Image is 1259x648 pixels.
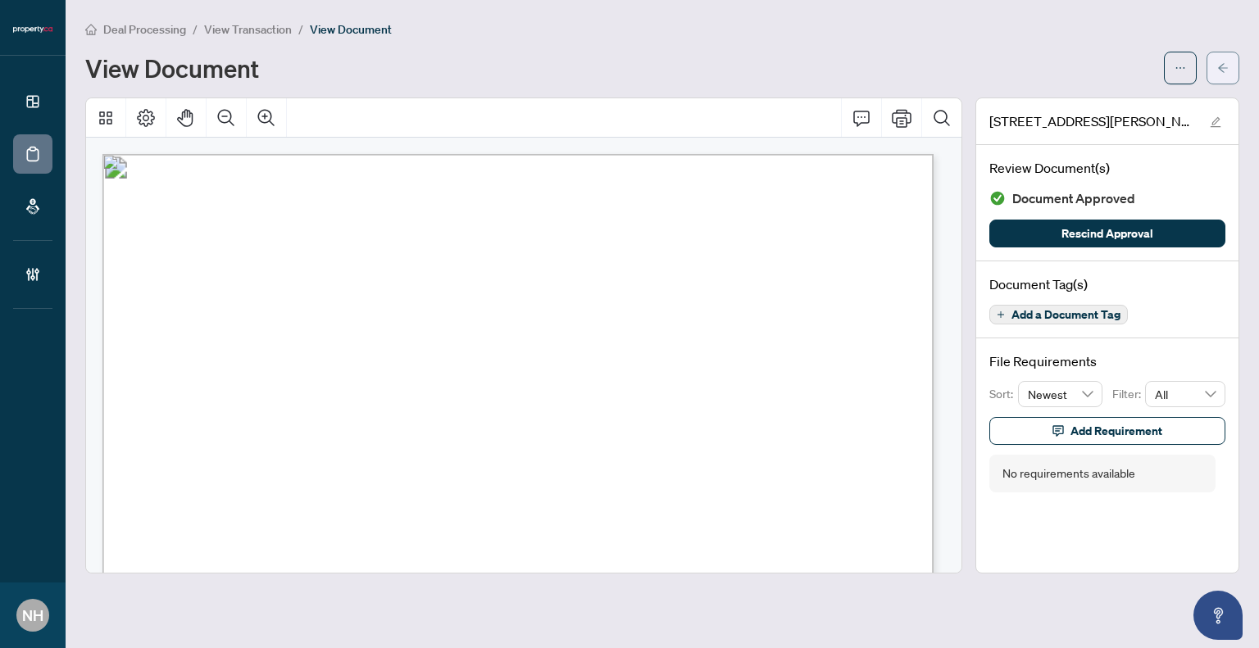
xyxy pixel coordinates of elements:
[989,305,1128,324] button: Add a Document Tag
[85,55,259,81] h1: View Document
[103,22,186,37] span: Deal Processing
[989,351,1225,371] h4: File Requirements
[1155,382,1216,406] span: All
[989,220,1225,247] button: Rescind Approval
[1210,116,1221,128] span: edit
[204,22,292,37] span: View Transaction
[298,20,303,39] li: /
[85,24,97,35] span: home
[1193,591,1243,640] button: Open asap
[989,111,1194,131] span: [STREET_ADDRESS][PERSON_NAME]pdf
[1070,418,1162,444] span: Add Requirement
[989,158,1225,178] h4: Review Document(s)
[13,25,52,34] img: logo
[989,385,1018,403] p: Sort:
[1028,382,1093,406] span: Newest
[1011,309,1120,320] span: Add a Document Tag
[1112,385,1145,403] p: Filter:
[997,310,1005,319] span: plus
[22,604,43,627] span: NH
[310,22,392,37] span: View Document
[989,274,1225,294] h4: Document Tag(s)
[989,190,1006,206] img: Document Status
[1061,220,1153,247] span: Rescind Approval
[989,417,1225,445] button: Add Requirement
[193,20,198,39] li: /
[1175,62,1186,74] span: ellipsis
[1002,464,1135,483] div: No requirements available
[1217,62,1229,74] span: arrow-left
[1012,188,1135,210] span: Document Approved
